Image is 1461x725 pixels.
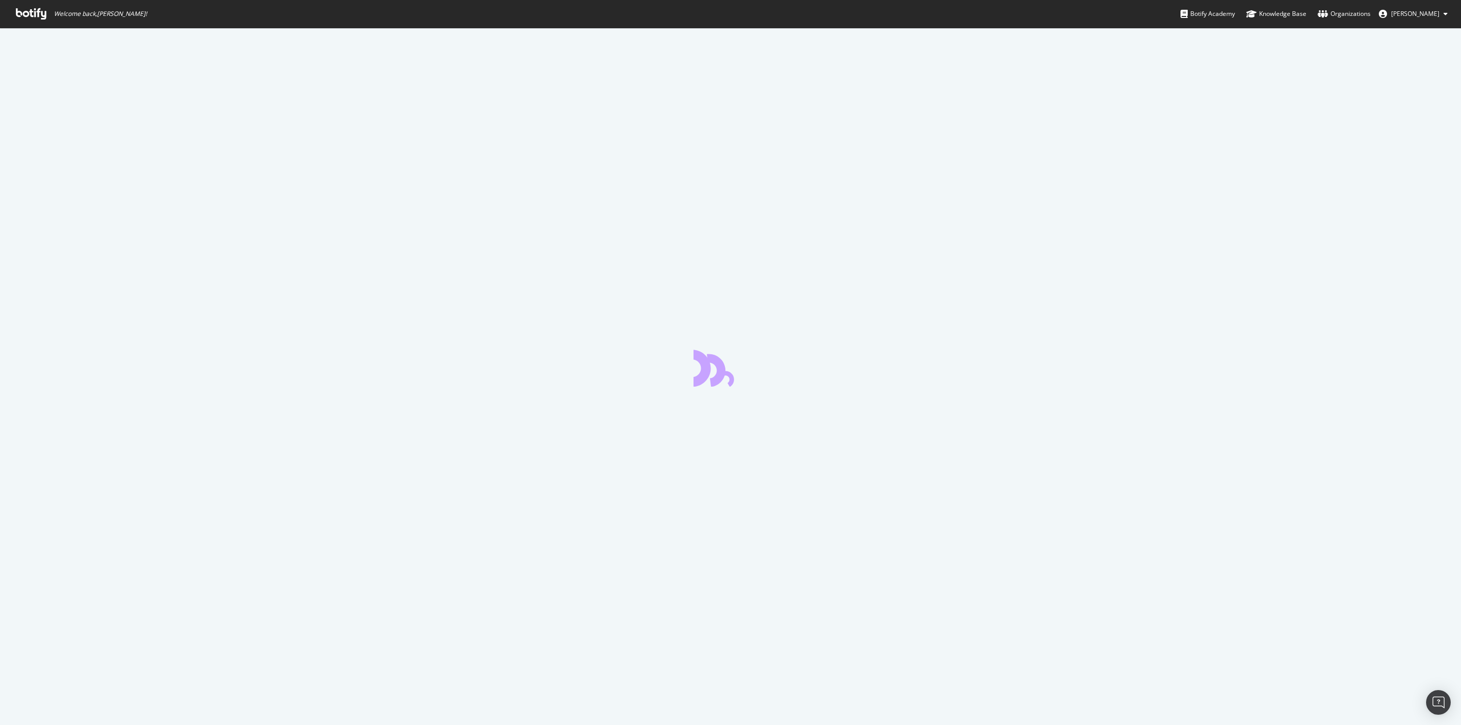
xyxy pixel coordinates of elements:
[54,10,147,18] span: Welcome back, [PERSON_NAME] !
[1318,9,1371,19] div: Organizations
[1426,690,1451,715] div: Open Intercom Messenger
[1246,9,1306,19] div: Knowledge Base
[1371,6,1456,22] button: [PERSON_NAME]
[1391,9,1439,18] span: Jean-Baptiste Picot
[1181,9,1235,19] div: Botify Academy
[694,350,767,387] div: animation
